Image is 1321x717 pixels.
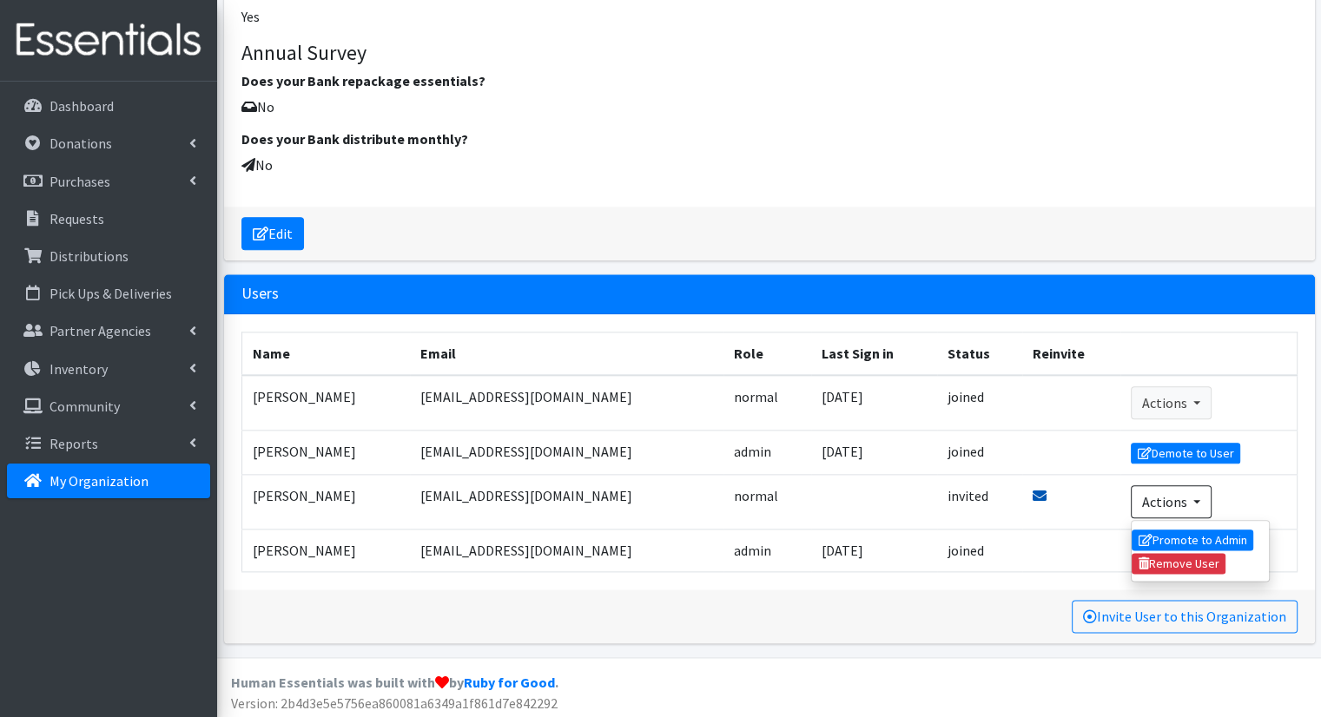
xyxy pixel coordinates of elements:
[937,332,1022,376] th: Status
[241,431,410,475] td: [PERSON_NAME]
[50,173,110,190] p: Purchases
[241,6,1298,27] p: Yes
[50,398,120,415] p: Community
[811,530,936,572] td: [DATE]
[7,239,210,273] a: Distributions
[50,210,104,227] p: Requests
[241,332,410,376] th: Name
[231,674,558,691] strong: Human Essentials was built with by .
[7,164,210,199] a: Purchases
[464,674,555,691] a: Ruby for Good
[50,472,149,490] p: My Organization
[7,11,210,69] img: HumanEssentials
[1132,530,1253,550] a: Promote to Admin
[811,431,936,475] td: [DATE]
[7,89,210,123] a: Dashboard
[723,530,811,572] td: admin
[811,375,936,431] td: [DATE]
[241,41,1298,66] h4: Annual Survey
[937,530,1022,572] td: joined
[937,375,1022,431] td: joined
[231,694,558,712] span: Version: 2b4d3e5e5756ea860081a6349a1f861d7e842292
[50,247,129,265] p: Distributions
[7,276,210,311] a: Pick Ups & Deliveries
[50,97,114,115] p: Dashboard
[50,435,98,452] p: Reports
[1132,553,1225,574] a: Remove User
[241,217,304,250] a: Edit
[7,313,210,348] a: Partner Agencies
[50,285,172,302] p: Pick Ups & Deliveries
[723,375,811,431] td: normal
[241,131,1298,148] h6: Does your Bank distribute monthly?
[410,375,723,431] td: [EMAIL_ADDRESS][DOMAIN_NAME]
[241,96,1298,117] p: No
[1131,485,1212,518] button: Actions
[7,126,210,161] a: Donations
[50,135,112,152] p: Donations
[241,73,1298,89] h6: Does your Bank repackage essentials?
[7,464,210,498] a: My Organization
[1022,332,1120,376] th: Reinvite
[1131,443,1240,464] a: Demote to User
[410,332,723,376] th: Email
[241,530,410,572] td: [PERSON_NAME]
[241,155,1298,175] p: No
[241,375,410,431] td: [PERSON_NAME]
[50,322,151,339] p: Partner Agencies
[811,332,936,376] th: Last Sign in
[410,431,723,475] td: [EMAIL_ADDRESS][DOMAIN_NAME]
[1072,600,1298,633] a: Invite User to this Organization
[7,426,210,461] a: Reports
[723,475,811,530] td: normal
[937,431,1022,475] td: joined
[7,352,210,386] a: Inventory
[7,389,210,424] a: Community
[1131,386,1212,419] button: Actions
[723,431,811,475] td: admin
[241,285,279,303] h2: Users
[7,201,210,236] a: Requests
[241,475,410,530] td: [PERSON_NAME]
[410,475,723,530] td: [EMAIL_ADDRESS][DOMAIN_NAME]
[1033,489,1047,503] i: Re-send invitation
[50,360,108,378] p: Inventory
[410,530,723,572] td: [EMAIL_ADDRESS][DOMAIN_NAME]
[723,332,811,376] th: Role
[937,475,1022,530] td: invited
